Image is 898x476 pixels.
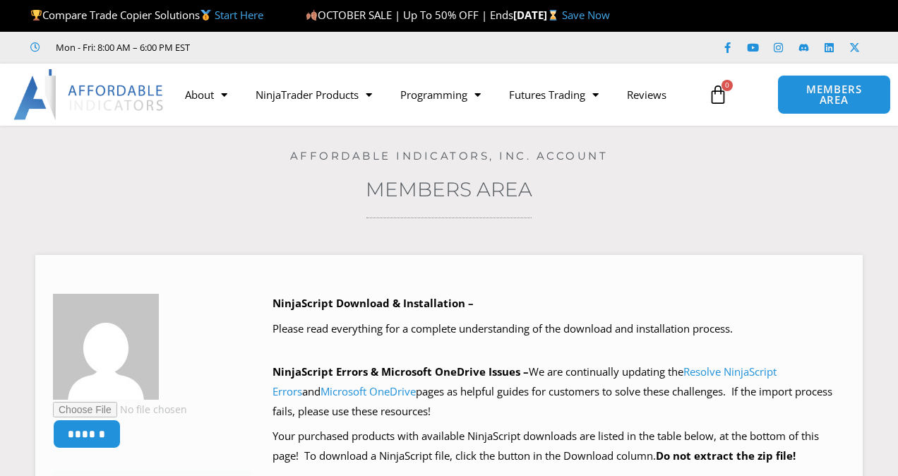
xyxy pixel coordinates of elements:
[53,294,159,400] img: f1f1b38701aa9eed15df73364327a0ebc7670d6fd1b25f9c563a134057b32ecc
[52,39,190,56] span: Mon - Fri: 8:00 AM – 6:00 PM EST
[562,8,610,22] a: Save Now
[273,319,846,339] p: Please read everything for a complete understanding of the download and installation process.
[792,84,875,105] span: MEMBERS AREA
[215,8,263,22] a: Start Here
[273,296,474,310] b: NinjaScript Download & Installation –
[31,10,42,20] img: 🏆
[273,427,846,466] p: Your purchased products with available NinjaScript downloads are listed in the table below, at th...
[273,362,846,422] p: We are continually updating the and pages as helpful guides for customers to solve these challeng...
[321,384,416,398] a: Microsoft OneDrive
[171,78,241,111] a: About
[305,8,513,22] span: OCTOBER SALE | Up To 50% OFF | Ends
[366,177,532,201] a: Members Area
[656,448,796,463] b: Do not extract the zip file!
[171,78,701,111] nav: Menu
[777,75,890,114] a: MEMBERS AREA
[613,78,681,111] a: Reviews
[290,149,609,162] a: Affordable Indicators, Inc. Account
[241,78,386,111] a: NinjaTrader Products
[513,8,562,22] strong: [DATE]
[548,10,558,20] img: ⌛
[722,80,733,91] span: 0
[273,364,777,398] a: Resolve NinjaScript Errors
[386,78,495,111] a: Programming
[495,78,613,111] a: Futures Trading
[30,8,263,22] span: Compare Trade Copier Solutions
[687,74,749,115] a: 0
[210,40,421,54] iframe: Customer reviews powered by Trustpilot
[13,69,165,120] img: LogoAI | Affordable Indicators – NinjaTrader
[273,364,529,379] b: NinjaScript Errors & Microsoft OneDrive Issues –
[306,10,317,20] img: 🍂
[200,10,211,20] img: 🥇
